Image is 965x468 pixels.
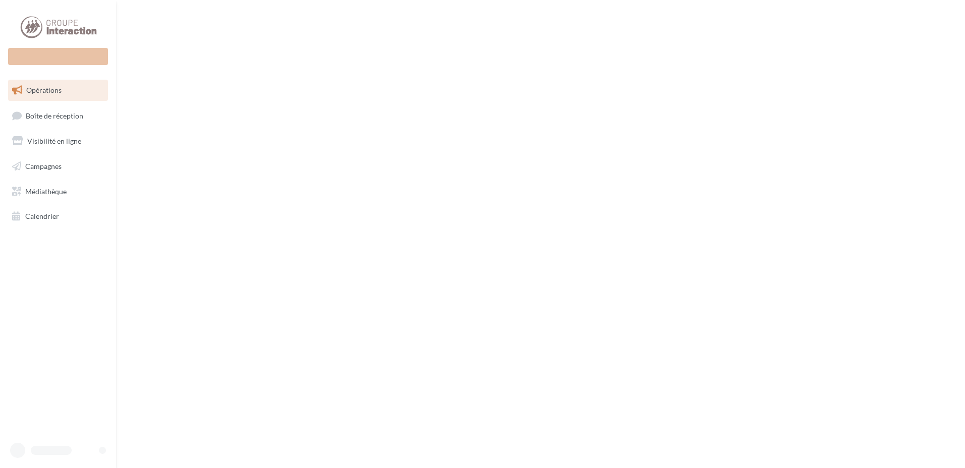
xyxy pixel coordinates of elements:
[6,181,110,202] a: Médiathèque
[6,80,110,101] a: Opérations
[6,156,110,177] a: Campagnes
[27,137,81,145] span: Visibilité en ligne
[6,206,110,227] a: Calendrier
[25,187,67,195] span: Médiathèque
[25,212,59,220] span: Calendrier
[26,111,83,120] span: Boîte de réception
[6,105,110,127] a: Boîte de réception
[25,162,62,170] span: Campagnes
[8,48,108,65] div: Nouvelle campagne
[6,131,110,152] a: Visibilité en ligne
[26,86,62,94] span: Opérations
